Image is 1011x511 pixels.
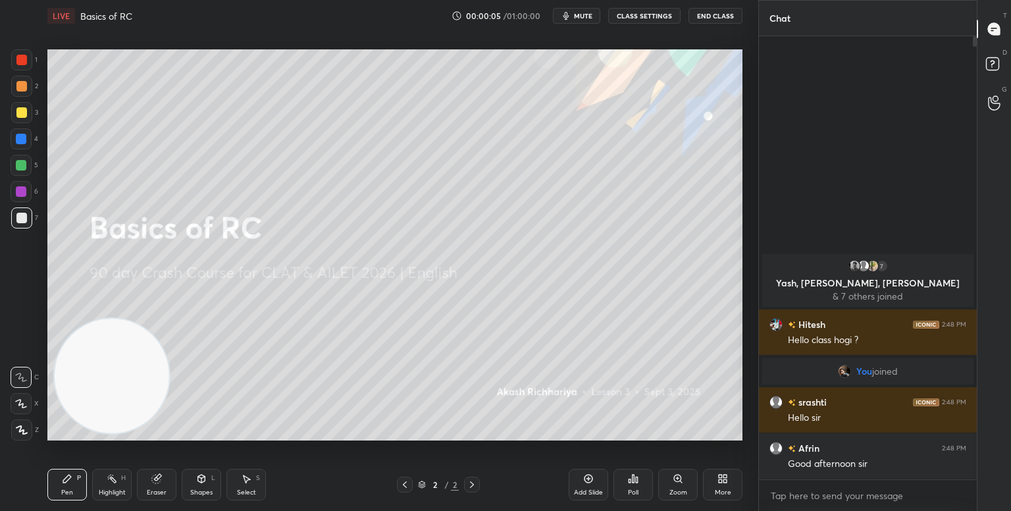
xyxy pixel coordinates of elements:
img: no-rating-badge.077c3623.svg [788,399,796,406]
img: a32ffa1e50e8473990e767c0591ae111.jpg [838,365,851,378]
div: More [715,489,731,496]
div: S [256,475,260,481]
span: joined [872,366,898,377]
div: 4 [11,128,38,149]
h6: srashti [796,395,827,409]
div: 2:48 PM [942,321,966,329]
div: 2 [451,479,459,491]
div: 2:48 PM [942,398,966,406]
div: 7 [875,259,889,273]
div: / [444,481,448,489]
button: End Class [688,8,742,24]
div: grid [759,252,977,479]
button: CLASS SETTINGS [608,8,681,24]
img: 2a9b9ffd03f8411fa66ef875e95bb4de.jpg [848,259,861,273]
div: Add Slide [574,489,603,496]
div: Shapes [190,489,213,496]
div: H [121,475,126,481]
div: 1 [11,49,38,70]
div: Pen [61,489,73,496]
div: Select [237,489,256,496]
img: no-rating-badge.077c3623.svg [788,321,796,329]
div: C [11,367,39,388]
div: 2 [11,76,38,97]
div: 6 [11,181,38,202]
p: Chat [759,1,801,36]
p: D [1002,47,1007,57]
img: eebab2a336d84a92b710b9d44f9d1d31.jpg [769,318,783,331]
img: default.png [769,396,783,409]
div: Hello sir [788,412,966,425]
div: Zoom [669,489,687,496]
button: mute [553,8,600,24]
div: Highlight [99,489,126,496]
p: Yash, [PERSON_NAME], [PERSON_NAME] [770,278,966,288]
img: no-rating-badge.077c3623.svg [788,445,796,452]
div: Hello class hogi ? [788,334,966,347]
span: mute [574,11,592,20]
h6: Hitesh [796,317,825,331]
p: T [1003,11,1007,20]
div: Z [11,419,39,441]
p: G [1002,84,1007,94]
img: iconic-dark.1390631f.png [913,321,939,329]
div: 2:48 PM [942,444,966,452]
div: Eraser [147,489,167,496]
div: 7 [11,207,38,229]
div: Poll [628,489,638,496]
div: LIVE [47,8,75,24]
div: 3 [11,102,38,123]
img: iconic-dark.1390631f.png [913,398,939,406]
div: L [211,475,215,481]
div: Good afternoon sir [788,458,966,471]
div: X [11,393,39,414]
img: default.png [769,442,783,455]
h6: Afrin [796,441,819,455]
img: default.png [857,259,870,273]
span: You [856,366,872,377]
h4: Basics of RC [80,10,132,22]
div: 2 [428,481,442,489]
div: P [77,475,81,481]
div: 5 [11,155,38,176]
p: & 7 others joined [770,291,966,302]
img: 3 [866,259,879,273]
